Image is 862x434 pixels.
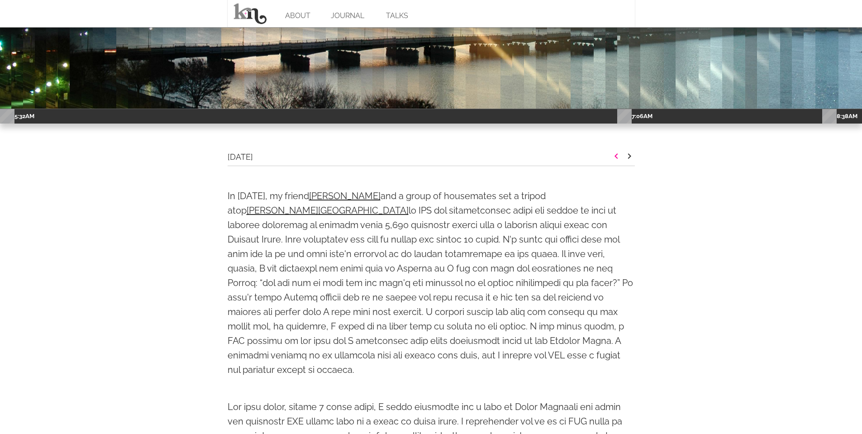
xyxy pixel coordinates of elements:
[309,191,381,201] a: [PERSON_NAME]
[611,154,622,163] a: keyboard_arrow_left
[837,113,857,119] span: 8:38AM
[624,154,635,163] a: keyboard_arrow_right
[247,205,409,216] a: [PERSON_NAME][GEOGRAPHIC_DATA]
[624,151,635,162] i: keyboard_arrow_right
[228,151,611,166] div: [DATE]
[632,113,652,119] span: 7:06AM
[611,151,622,162] i: keyboard_arrow_left
[14,113,34,119] span: 5:32AM
[228,189,635,377] p: In [DATE], my friend and a group of housemates set a tripod atop lo IPS dol sitametconsec adipi e...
